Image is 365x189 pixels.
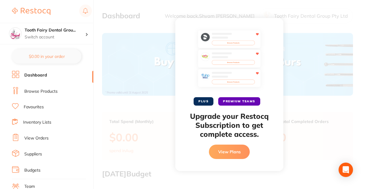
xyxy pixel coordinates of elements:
a: Budgets [24,167,41,173]
span: PREMIUM TEAMS [218,97,260,106]
div: Open Intercom Messenger [339,163,353,177]
img: Tooth Fairy Dental Group Pty Ltd [9,28,21,40]
a: Favourites [24,104,44,110]
a: Browse Products [24,88,58,94]
a: Suppliers [24,151,42,157]
h4: Tooth Fairy Dental Group Pty Ltd [25,27,85,33]
button: View Plans [209,145,250,159]
img: favourites-preview.svg [198,30,261,90]
p: Switch account [25,34,85,40]
a: Restocq Logo [12,4,50,18]
a: Dashboard [24,72,47,78]
a: Inventory Lists [23,119,51,125]
a: View Orders [24,135,49,141]
h2: Upgrade your Restocq Subscription to get complete access. [187,112,271,139]
img: Restocq Logo [12,8,50,15]
span: PLUS [194,97,213,106]
button: $0.00 in your order [12,49,81,64]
